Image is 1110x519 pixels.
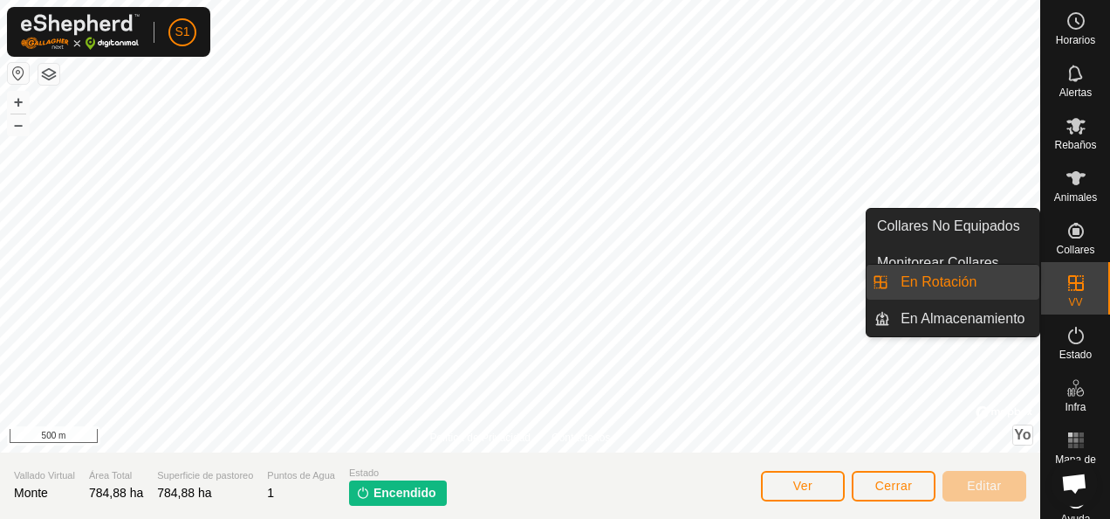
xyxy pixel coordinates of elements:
[1051,460,1098,507] a: Chat abierto
[157,486,211,500] span: 784,88 ha
[89,486,143,500] span: 784,88 ha
[1059,87,1092,98] span: Alertas
[175,23,189,41] span: S1
[1054,192,1097,203] span: Animales
[8,92,29,113] button: +
[89,468,143,483] span: Área Total
[356,486,370,500] img: encender
[267,486,274,500] span: 1
[867,265,1039,300] li: En Rotación
[901,308,1024,329] span: En Almacenamiento
[1013,426,1032,445] button: Yo
[1059,349,1092,360] span: Estado
[901,272,976,293] span: En Rotación
[1056,35,1095,45] span: Horarios
[38,64,59,85] button: Capas del Mapa
[8,114,29,135] button: –
[21,14,140,50] img: Logo Gallagher
[8,63,29,84] button: Restablecer Mapa
[1065,402,1086,412] span: Infra
[875,479,913,493] span: Cerrar
[877,216,1020,237] span: Collares No Equipados
[867,246,1039,280] a: Monitorear Collares
[890,301,1039,336] a: En Almacenamiento
[852,471,935,502] button: Cerrar
[1045,454,1106,475] span: Mapa de Calor
[867,209,1039,244] a: Collares No Equipados
[349,466,447,481] span: Estado
[877,253,999,273] span: Monitorear Collares
[1014,427,1031,442] span: Yo
[967,479,1002,493] span: Editar
[1056,245,1094,255] span: Collares
[552,430,610,446] a: Contáctenos
[373,484,436,502] span: Encendido
[157,468,253,483] span: Superficie de pastoreo
[14,486,48,500] span: Monte
[890,265,1039,300] a: En Rotación
[1068,297,1082,308] span: VV
[793,479,813,493] span: Ver
[14,468,75,483] span: Vallado Virtual
[867,301,1039,336] li: En Almacenamiento
[430,430,531,446] a: Política de Privacidad
[761,471,845,502] button: Ver
[942,471,1026,502] button: Editar
[1054,140,1096,150] span: Rebaños
[267,468,335,483] span: Puntos de Agua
